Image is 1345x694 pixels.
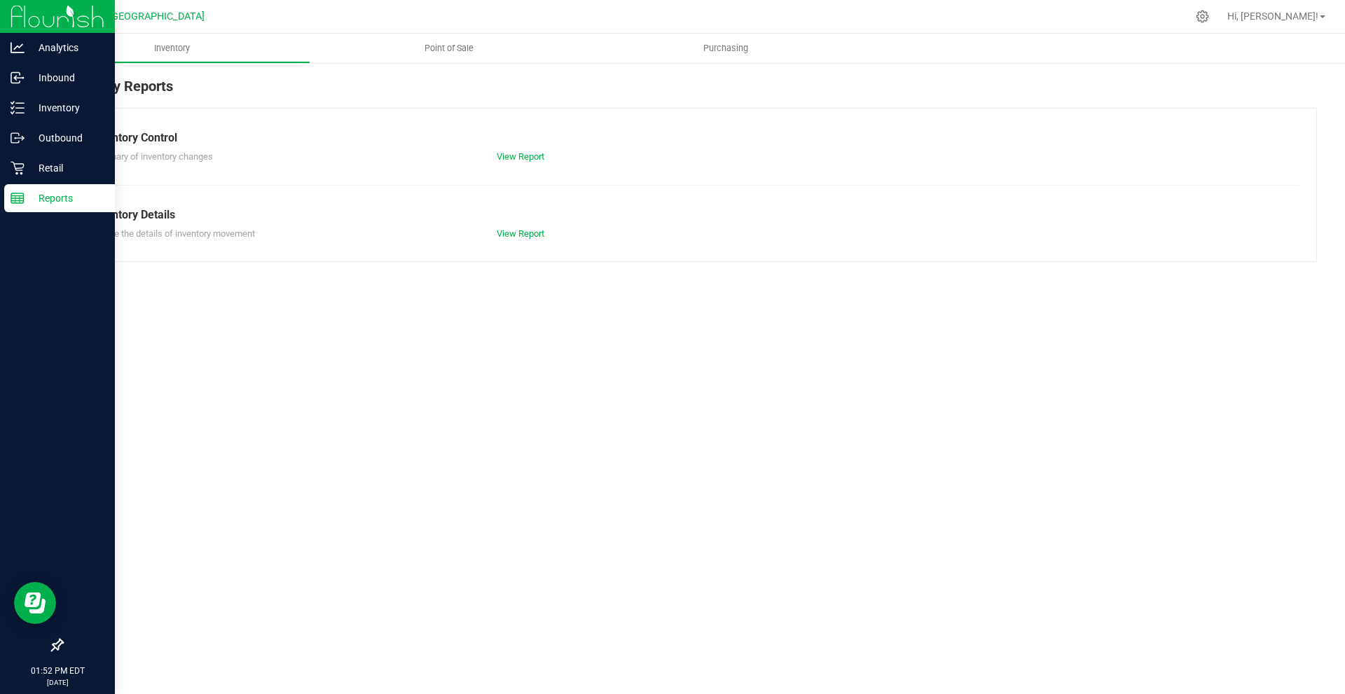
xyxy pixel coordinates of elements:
[1194,10,1211,23] div: Manage settings
[11,191,25,205] inline-svg: Reports
[90,228,255,239] span: Explore the details of inventory movement
[587,34,864,63] a: Purchasing
[25,160,109,176] p: Retail
[90,207,1288,223] div: Inventory Details
[14,582,56,624] iframe: Resource center
[11,131,25,145] inline-svg: Outbound
[406,42,492,55] span: Point of Sale
[11,161,25,175] inline-svg: Retail
[6,677,109,688] p: [DATE]
[310,34,587,63] a: Point of Sale
[684,42,767,55] span: Purchasing
[90,130,1288,146] div: Inventory Control
[90,151,213,162] span: Summary of inventory changes
[81,11,205,22] span: GA2 - [GEOGRAPHIC_DATA]
[497,228,544,239] a: View Report
[135,42,209,55] span: Inventory
[25,99,109,116] p: Inventory
[34,34,310,63] a: Inventory
[11,71,25,85] inline-svg: Inbound
[11,41,25,55] inline-svg: Analytics
[25,130,109,146] p: Outbound
[497,151,544,162] a: View Report
[25,39,109,56] p: Analytics
[11,101,25,115] inline-svg: Inventory
[6,665,109,677] p: 01:52 PM EDT
[25,190,109,207] p: Reports
[1227,11,1318,22] span: Hi, [PERSON_NAME]!
[62,76,1317,108] div: Inventory Reports
[25,69,109,86] p: Inbound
